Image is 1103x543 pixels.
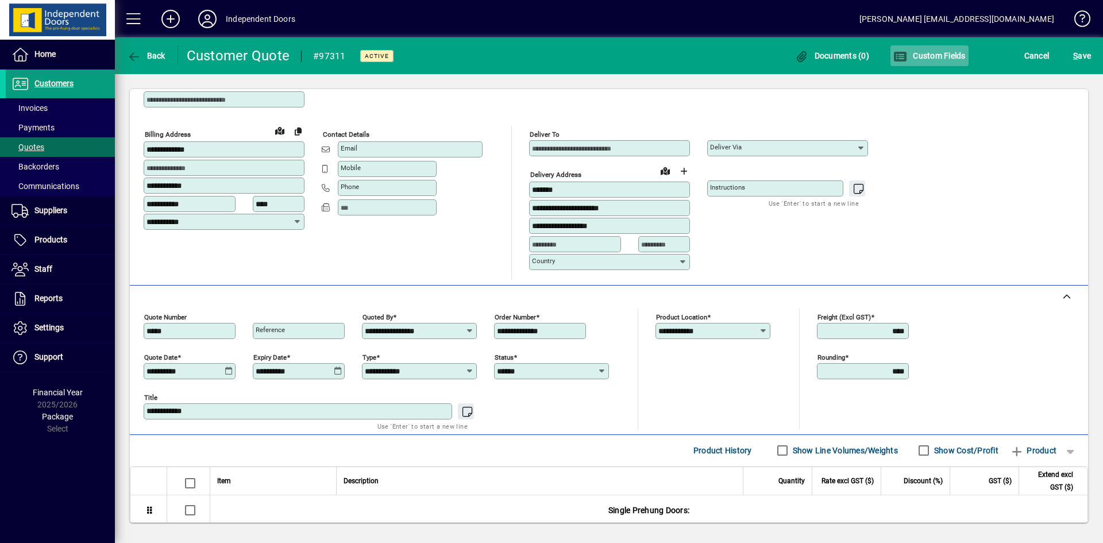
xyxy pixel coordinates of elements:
[253,353,287,361] mat-label: Expiry date
[656,161,674,180] a: View on map
[187,47,290,65] div: Customer Quote
[989,475,1012,487] span: GST ($)
[1026,468,1073,494] span: Extend excl GST ($)
[6,40,115,69] a: Home
[817,313,871,321] mat-label: Freight (excl GST)
[1070,45,1094,66] button: Save
[890,45,969,66] button: Custom Fields
[710,183,745,191] mat-label: Instructions
[1073,51,1078,60] span: S
[674,162,693,180] button: Choose address
[271,121,289,140] a: View on map
[822,475,874,487] span: Rate excl GST ($)
[34,235,67,244] span: Products
[6,255,115,284] a: Staff
[769,197,859,210] mat-hint: Use 'Enter' to start a new line
[11,162,59,171] span: Backorders
[689,440,757,461] button: Product History
[495,313,536,321] mat-label: Order number
[34,352,63,361] span: Support
[341,144,357,152] mat-label: Email
[124,45,168,66] button: Back
[34,206,67,215] span: Suppliers
[530,130,560,138] mat-label: Deliver To
[1024,47,1050,65] span: Cancel
[710,143,742,151] mat-label: Deliver via
[34,49,56,59] span: Home
[362,353,376,361] mat-label: Type
[6,284,115,313] a: Reports
[34,323,64,332] span: Settings
[6,343,115,372] a: Support
[33,388,83,397] span: Financial Year
[1073,47,1091,65] span: ave
[932,445,998,456] label: Show Cost/Profit
[6,157,115,176] a: Backorders
[1021,45,1052,66] button: Cancel
[127,51,165,60] span: Back
[792,45,872,66] button: Documents (0)
[904,475,943,487] span: Discount (%)
[341,164,361,172] mat-label: Mobile
[1066,2,1089,40] a: Knowledge Base
[313,47,346,66] div: #97311
[495,353,514,361] mat-label: Status
[152,9,189,29] button: Add
[6,226,115,255] a: Products
[115,45,178,66] app-page-header-button: Back
[341,183,359,191] mat-label: Phone
[189,9,226,29] button: Profile
[377,419,468,433] mat-hint: Use 'Enter' to start a new line
[226,10,295,28] div: Independent Doors
[11,123,55,132] span: Payments
[144,353,178,361] mat-label: Quote date
[344,475,379,487] span: Description
[6,176,115,196] a: Communications
[210,495,1087,525] div: Single Prehung Doors:
[893,51,966,60] span: Custom Fields
[11,103,48,113] span: Invoices
[6,118,115,137] a: Payments
[532,257,555,265] mat-label: Country
[34,79,74,88] span: Customers
[289,122,307,140] button: Copy to Delivery address
[6,314,115,342] a: Settings
[859,10,1054,28] div: [PERSON_NAME] [EMAIL_ADDRESS][DOMAIN_NAME]
[6,197,115,225] a: Suppliers
[144,393,157,401] mat-label: Title
[6,137,115,157] a: Quotes
[34,294,63,303] span: Reports
[656,313,707,321] mat-label: Product location
[365,52,389,60] span: Active
[217,475,231,487] span: Item
[817,353,845,361] mat-label: Rounding
[256,326,285,334] mat-label: Reference
[778,475,805,487] span: Quantity
[795,51,869,60] span: Documents (0)
[1010,441,1056,460] span: Product
[6,98,115,118] a: Invoices
[11,143,44,152] span: Quotes
[11,182,79,191] span: Communications
[144,313,187,321] mat-label: Quote number
[362,313,393,321] mat-label: Quoted by
[693,441,752,460] span: Product History
[42,412,73,421] span: Package
[790,445,898,456] label: Show Line Volumes/Weights
[34,264,52,274] span: Staff
[1004,440,1062,461] button: Product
